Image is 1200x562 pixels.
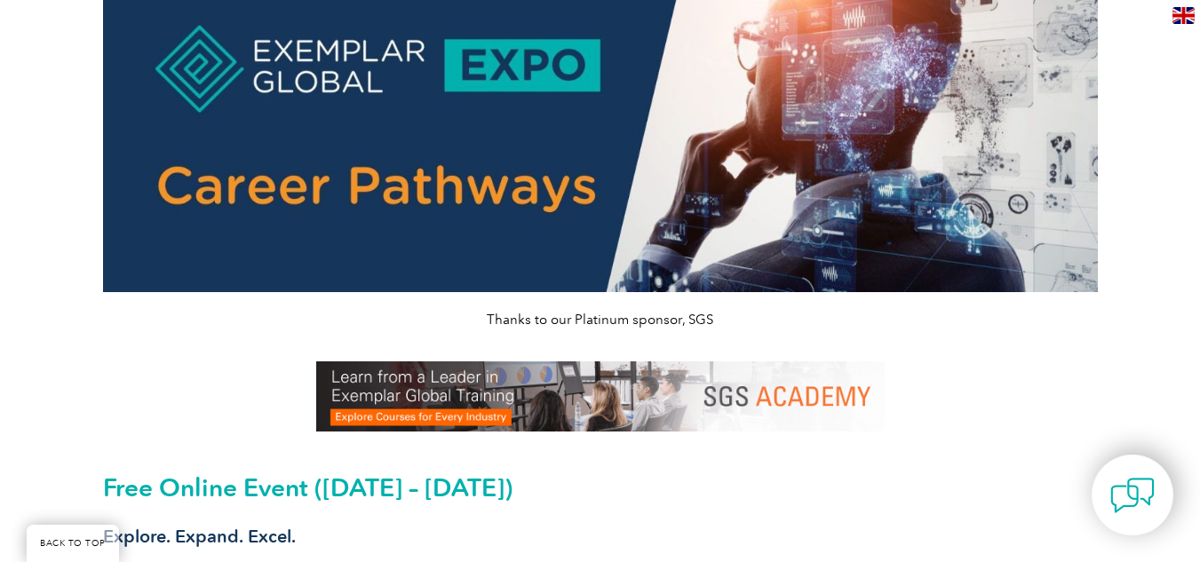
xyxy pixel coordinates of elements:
[103,473,1098,502] h2: Free Online Event ([DATE] – [DATE])
[1172,7,1195,24] img: en
[1110,473,1155,518] img: contact-chat.png
[103,310,1098,329] p: Thanks to our Platinum sponsor, SGS
[103,526,1098,548] h3: Explore. Expand. Excel.
[27,525,119,562] a: BACK TO TOP
[316,361,885,431] img: SGS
